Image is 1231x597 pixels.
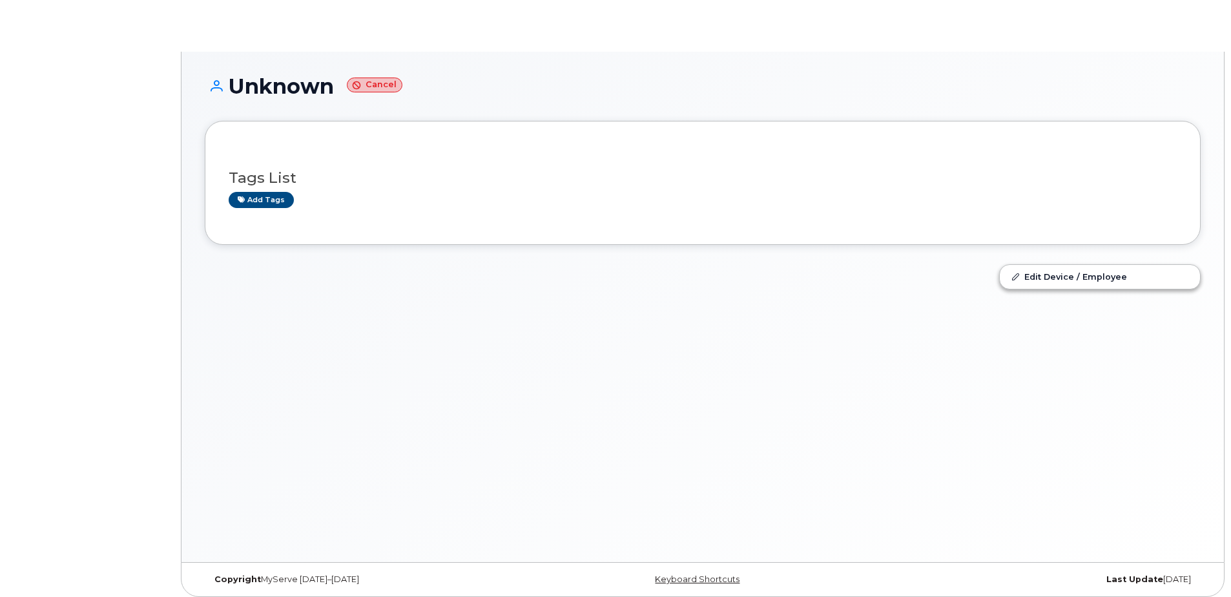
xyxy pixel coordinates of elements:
[869,574,1201,585] div: [DATE]
[1106,574,1163,584] strong: Last Update
[229,170,1177,186] h3: Tags List
[347,78,402,92] small: Cancel
[655,574,740,584] a: Keyboard Shortcuts
[205,75,1201,98] h1: Unknown
[214,574,261,584] strong: Copyright
[1000,265,1200,288] a: Edit Device / Employee
[229,192,294,208] a: Add tags
[205,574,537,585] div: MyServe [DATE]–[DATE]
